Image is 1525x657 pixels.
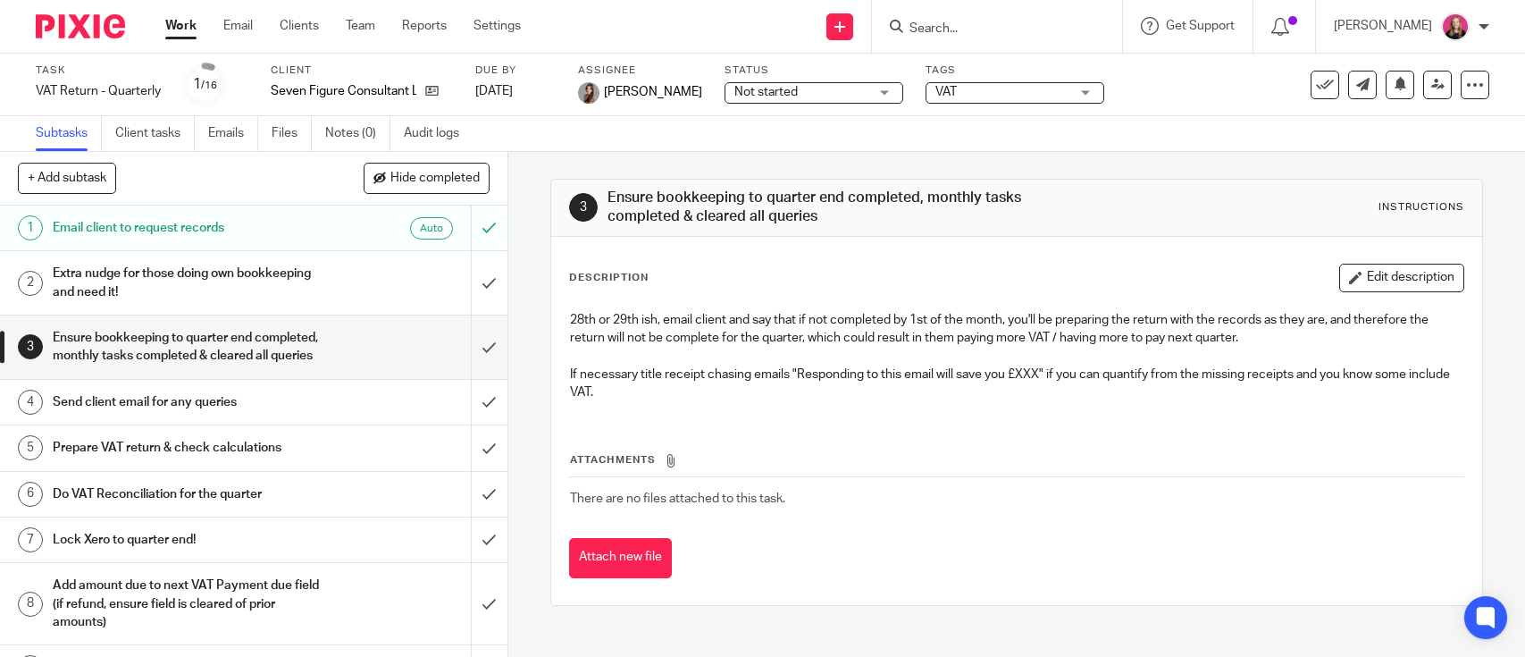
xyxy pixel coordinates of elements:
div: 3 [569,193,598,222]
span: There are no files attached to this task. [570,493,785,505]
p: Seven Figure Consultant Ltd [271,82,416,100]
small: /16 [201,80,217,90]
div: 5 [18,435,43,460]
label: Status [725,63,903,78]
h1: Ensure bookkeeping to quarter end completed, monthly tasks completed & cleared all queries [607,189,1055,227]
h1: Do VAT Reconciliation for the quarter [53,481,320,508]
label: Due by [475,63,556,78]
div: Auto [410,217,453,240]
img: Pixie [36,14,125,38]
a: Audit logs [404,116,473,151]
p: If necessary title receipt chasing emails "Responding to this email will save you £XXX" if you ca... [570,366,1462,402]
label: Task [36,63,161,78]
a: Reports [402,17,447,35]
span: [PERSON_NAME] [604,83,702,101]
label: Client [271,63,453,78]
span: [DATE] [475,85,513,97]
span: Get Support [1166,20,1235,32]
button: + Add subtask [18,163,116,193]
h1: Email client to request records [53,215,320,241]
span: VAT [935,86,957,98]
h1: Ensure bookkeeping to quarter end completed, monthly tasks completed & cleared all queries [53,324,320,370]
div: 1 [18,215,43,240]
img: Team%20headshots.png [1441,13,1470,41]
a: Team [346,17,375,35]
label: Assignee [578,63,702,78]
div: 4 [18,390,43,415]
label: Tags [926,63,1104,78]
div: 8 [18,592,43,617]
a: Work [165,17,197,35]
div: 3 [18,334,43,359]
h1: Lock Xero to quarter end! [53,526,320,553]
button: Edit description [1339,264,1464,292]
div: 7 [18,527,43,552]
div: VAT Return - Quarterly [36,82,161,100]
h1: Prepare VAT return & check calculations [53,434,320,461]
div: 1 [193,74,217,95]
p: 28th or 29th ish, email client and say that if not completed by 1st of the month, you'll be prepa... [570,311,1462,348]
a: Settings [473,17,521,35]
a: Client tasks [115,116,195,151]
a: Email [223,17,253,35]
h1: Send client email for any queries [53,389,320,416]
span: Attachments [570,455,656,465]
p: [PERSON_NAME] [1334,17,1432,35]
button: Hide completed [364,163,490,193]
button: Attach new file [569,538,672,578]
img: 22.png [578,82,599,104]
p: Description [569,271,649,285]
div: 6 [18,482,43,507]
a: Subtasks [36,116,102,151]
h1: Add amount due to next VAT Payment due field (if refund, ensure field is cleared of prior amounts) [53,572,320,636]
span: Not started [734,86,798,98]
a: Notes (0) [325,116,390,151]
div: 2 [18,271,43,296]
a: Files [272,116,312,151]
input: Search [908,21,1068,38]
div: Instructions [1378,200,1464,215]
h1: Extra nudge for those doing own bookkeeping and need it! [53,260,320,306]
a: Emails [208,116,258,151]
a: Clients [280,17,319,35]
span: Hide completed [390,172,480,186]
